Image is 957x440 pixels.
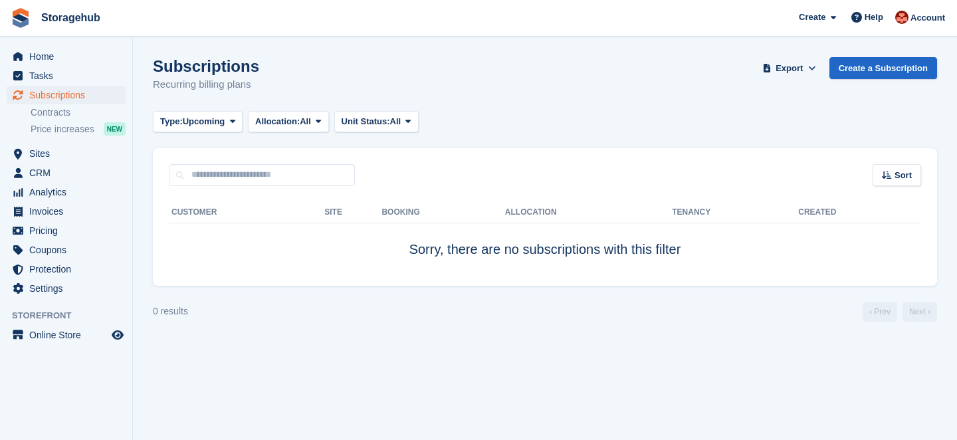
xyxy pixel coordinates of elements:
span: All [300,115,311,128]
span: Online Store [29,326,109,344]
img: stora-icon-8386f47178a22dfd0bd8f6a31ec36ba5ce8667c1dd55bd0f319d3a0aa187defe.svg [11,8,31,28]
button: Export [760,57,819,79]
a: Previous [863,302,897,322]
a: Next [903,302,937,322]
a: menu [7,326,126,344]
p: Recurring billing plans [153,77,259,92]
a: Create a Subscription [829,57,937,79]
span: Allocation: [255,115,300,128]
span: Upcoming [183,115,225,128]
span: All [390,115,401,128]
span: Coupons [29,241,109,259]
span: Help [865,11,883,24]
a: Contracts [31,106,126,119]
span: Tasks [29,66,109,85]
th: Created [798,202,921,223]
a: menu [7,164,126,182]
span: Invoices [29,202,109,221]
a: Preview store [110,327,126,343]
div: NEW [104,122,126,136]
span: Price increases [31,123,94,136]
span: Analytics [29,183,109,201]
span: Export [776,62,803,75]
a: menu [7,47,126,66]
nav: Page [860,302,940,322]
a: menu [7,241,126,259]
a: menu [7,202,126,221]
a: menu [7,279,126,298]
th: Booking [381,202,504,223]
span: Settings [29,279,109,298]
a: Storagehub [36,7,106,29]
span: CRM [29,164,109,182]
th: Tenancy [672,202,718,223]
span: Create [799,11,825,24]
span: Pricing [29,221,109,240]
a: menu [7,260,126,278]
span: Sorry, there are no subscriptions with this filter [409,242,681,257]
button: Unit Status: All [334,111,419,133]
span: Type: [160,115,183,128]
span: Protection [29,260,109,278]
a: menu [7,66,126,85]
a: menu [7,144,126,163]
span: Unit Status: [342,115,390,128]
a: menu [7,86,126,104]
a: menu [7,183,126,201]
a: menu [7,221,126,240]
th: Customer [169,202,324,223]
span: Account [910,11,945,25]
th: Site [324,202,381,223]
button: Type: Upcoming [153,111,243,133]
span: Sites [29,144,109,163]
div: 0 results [153,304,188,318]
img: Nick [895,11,908,24]
a: Price increases NEW [31,122,126,136]
span: Sort [895,169,912,182]
span: Home [29,47,109,66]
h1: Subscriptions [153,57,259,75]
span: Storefront [12,309,132,322]
th: Allocation [505,202,672,223]
span: Subscriptions [29,86,109,104]
button: Allocation: All [248,111,329,133]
